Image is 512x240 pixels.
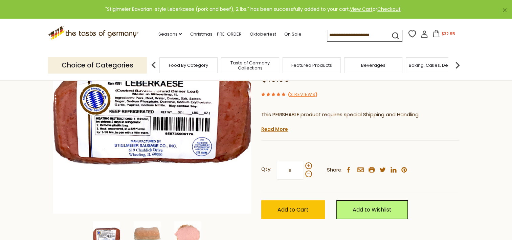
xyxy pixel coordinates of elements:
[223,60,277,71] a: Taste of Germany Collections
[261,126,288,133] a: Read More
[290,91,315,98] a: 3 Reviews
[261,165,271,174] strong: Qty:
[268,124,459,132] li: We will ship this product in heat-protective packaging and ice.
[441,31,455,37] span: $32.95
[336,200,408,219] a: Add to Wishlist
[261,111,459,119] p: This PERISHABLE product requires special Shipping and Handling
[327,166,342,174] span: Share:
[5,5,501,13] div: "Stiglmeier Bavarian-style Leberkaese (pork and beef), 2 lbs." has been successfully added to you...
[147,58,160,72] img: previous arrow
[48,57,147,74] p: Choice of Categories
[277,206,309,214] span: Add to Cart
[261,72,290,85] span: $18.95
[409,63,461,68] a: Baking, Cakes, Desserts
[249,31,276,38] a: Oktoberfest
[284,31,301,38] a: On Sale
[158,31,182,38] a: Seasons
[276,161,304,180] input: Qty:
[451,58,464,72] img: next arrow
[361,63,385,68] a: Beverages
[291,63,332,68] a: Featured Products
[350,6,373,13] a: View Cart
[169,63,208,68] a: Food By Category
[377,6,401,13] a: Checkout
[288,91,317,98] span: ( )
[261,200,325,219] button: Add to Cart
[53,15,251,214] img: Stiglmeier Bavarian-style Leberkaese (pork and beef), 2 lbs.
[190,31,241,38] a: Christmas - PRE-ORDER
[503,8,507,12] a: ×
[429,30,458,40] button: $32.95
